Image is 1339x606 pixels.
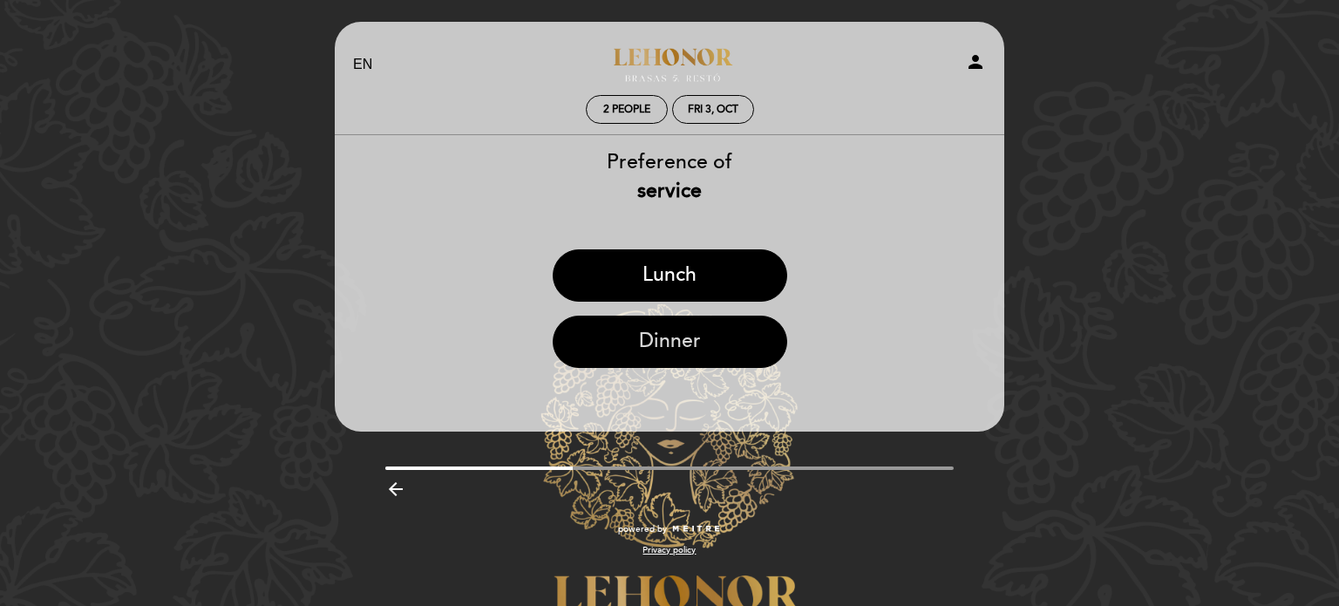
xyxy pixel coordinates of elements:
[561,41,778,89] a: Lehonor - Brasas & Resto
[334,148,1005,206] div: Preference of
[385,479,406,500] i: arrow_backward
[553,249,787,302] button: Lunch
[965,51,986,78] button: person
[671,525,721,534] img: MEITRE
[618,523,667,535] span: powered by
[618,523,721,535] a: powered by
[642,544,696,556] a: Privacy policy
[965,51,986,72] i: person
[553,316,787,368] button: Dinner
[637,179,702,203] b: service
[603,103,650,116] span: 2 people
[688,103,738,116] div: Fri 3, Oct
